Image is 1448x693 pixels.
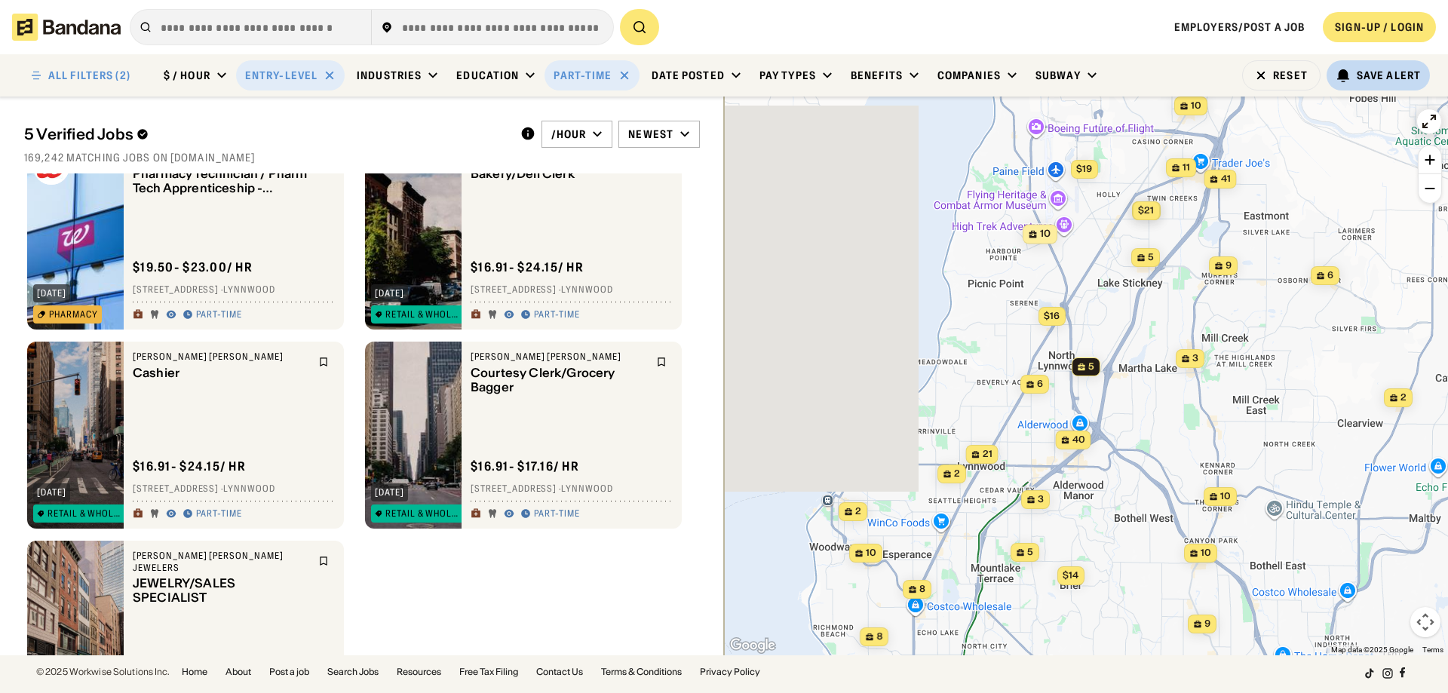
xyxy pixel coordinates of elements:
[728,636,778,655] img: Google
[534,508,580,520] div: Part-time
[459,667,518,676] a: Free Tax Filing
[133,284,335,296] div: [STREET_ADDRESS] · Lynnwood
[554,69,612,82] div: Part-time
[1422,645,1443,654] a: Terms (opens in new tab)
[1410,607,1440,637] button: Map camera controls
[983,448,992,461] span: 21
[954,468,960,480] span: 2
[397,667,441,676] a: Resources
[471,167,647,181] div: Bakery/Deli Clerk
[1357,69,1421,82] div: Save Alert
[728,636,778,655] a: Open this area in Google Maps (opens a new window)
[1138,204,1154,216] span: $21
[700,667,760,676] a: Privacy Policy
[225,667,251,676] a: About
[48,70,130,81] div: ALL FILTERS (2)
[1044,310,1060,321] span: $16
[471,351,647,363] div: [PERSON_NAME] [PERSON_NAME]
[1201,547,1211,560] span: 10
[196,508,242,520] div: Part-time
[866,547,876,560] span: 10
[357,69,422,82] div: Industries
[471,458,579,474] div: $ 16.91 - $17.16 / hr
[628,127,673,141] div: Newest
[1076,163,1092,174] span: $19
[133,167,309,195] div: Pharmacy Technician / Pharm Tech Apprenticeship - 86738640432
[876,630,882,643] span: 8
[1273,70,1308,81] div: Reset
[1191,100,1201,112] span: 10
[1040,227,1051,241] span: 10
[1148,251,1154,264] span: 5
[133,483,335,495] div: [STREET_ADDRESS] · Lynnwood
[327,667,379,676] a: Search Jobs
[1035,69,1081,82] div: Subway
[133,259,253,275] div: $ 19.50 - $23.00 / hr
[1027,546,1033,559] span: 5
[36,667,170,676] div: © 2025 Workwise Solutions Inc.
[1192,352,1198,365] span: 3
[1063,569,1078,581] span: $14
[24,173,700,655] div: grid
[471,284,673,296] div: [STREET_ADDRESS] · Lynnwood
[1037,378,1043,391] span: 6
[551,127,587,141] div: /hour
[49,310,98,319] div: Pharmacy
[759,69,816,82] div: Pay Types
[24,151,700,164] div: 169,242 matching jobs on [DOMAIN_NAME]
[471,259,584,275] div: $ 16.91 - $24.15 / hr
[471,483,673,495] div: [STREET_ADDRESS] · Lynnwood
[1183,161,1190,174] span: 11
[12,14,121,41] img: Bandana logotype
[1400,391,1407,404] span: 2
[133,577,309,606] div: JEWELRY/SALES SPECIALIST
[855,505,861,518] span: 2
[164,69,210,82] div: $ / hour
[1072,434,1085,446] span: 40
[133,458,246,474] div: $ 16.91 - $24.15 / hr
[37,488,66,497] div: [DATE]
[133,351,309,363] div: [PERSON_NAME] [PERSON_NAME]
[133,550,309,573] div: [PERSON_NAME] [PERSON_NAME] Jewelers
[1038,493,1044,506] span: 3
[48,509,124,518] div: Retail & Wholesale
[1204,618,1210,630] span: 9
[37,289,66,298] div: [DATE]
[1226,259,1232,272] span: 9
[133,366,309,380] div: Cashier
[1327,269,1333,282] span: 6
[471,366,647,394] div: Courtesy Clerk/Grocery Bagger
[652,69,725,82] div: Date Posted
[536,667,583,676] a: Contact Us
[601,667,682,676] a: Terms & Conditions
[1174,20,1305,34] a: Employers/Post a job
[937,69,1001,82] div: Companies
[1221,173,1231,186] span: 41
[534,309,580,321] div: Part-time
[375,289,404,298] div: [DATE]
[269,667,309,676] a: Post a job
[919,583,925,596] span: 8
[1331,645,1413,654] span: Map data ©2025 Google
[245,69,318,82] div: Entry-Level
[851,69,903,82] div: Benefits
[182,667,207,676] a: Home
[385,509,462,518] div: Retail & Wholesale
[1335,20,1424,34] div: SIGN-UP / LOGIN
[1088,360,1094,373] span: 5
[375,488,404,497] div: [DATE]
[385,310,462,319] div: Retail & Wholesale
[456,69,519,82] div: Education
[1220,490,1231,503] span: 10
[196,309,242,321] div: Part-time
[24,125,508,143] div: 5 Verified Jobs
